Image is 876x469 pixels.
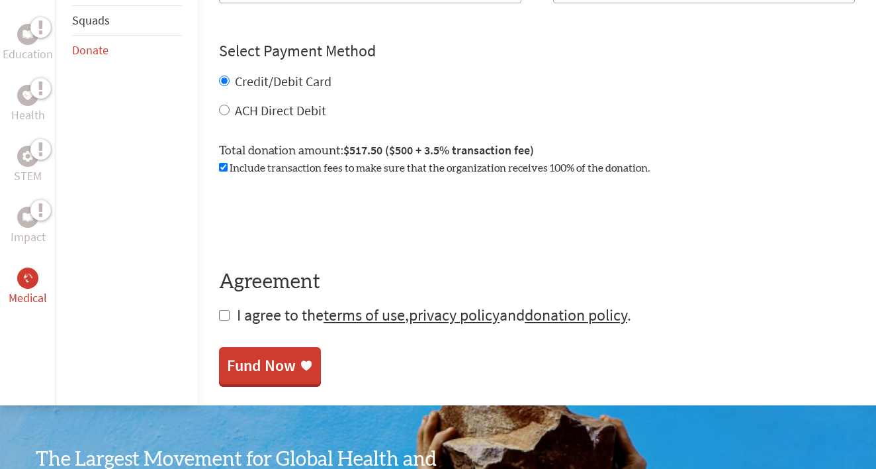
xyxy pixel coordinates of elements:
[219,40,855,62] h4: Select Payment Method
[525,305,627,325] a: donation policy
[11,207,46,246] a: ImpactImpact
[219,347,321,384] a: Fund Now
[72,13,110,28] a: Squads
[22,30,33,39] img: Education
[72,5,182,36] li: Squads
[11,85,45,125] a: HealthHealth
[343,142,534,158] span: $517.50 ($500 + 3.5% transaction fee)
[17,24,38,45] div: Education
[72,36,182,65] li: Donate
[22,273,33,284] img: Medical
[9,268,47,307] a: MedicalMedical
[9,289,47,307] p: Medical
[3,24,53,64] a: EducationEducation
[235,102,326,119] label: ACH Direct Debit
[22,91,33,99] img: Health
[235,73,331,89] label: Credit/Debit Card
[230,163,650,174] span: Include transaction fees to make sure that the organization receives 100% of the donation.
[72,42,109,58] a: Donate
[324,305,405,325] a: terms of use
[14,146,42,185] a: STEMSTEM
[17,207,38,228] div: Impact
[17,85,38,106] div: Health
[219,192,420,244] iframe: reCAPTCHA
[3,45,53,64] p: Education
[227,355,296,376] div: Fund Now
[17,146,38,167] div: STEM
[237,305,631,325] span: I agree to the , and .
[11,106,45,125] p: Health
[22,151,33,162] img: STEM
[219,141,534,160] label: Total donation amount:
[22,213,33,222] img: Impact
[219,270,855,294] h4: Agreement
[14,167,42,185] p: STEM
[17,268,38,289] div: Medical
[11,228,46,246] p: Impact
[409,305,500,325] a: privacy policy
